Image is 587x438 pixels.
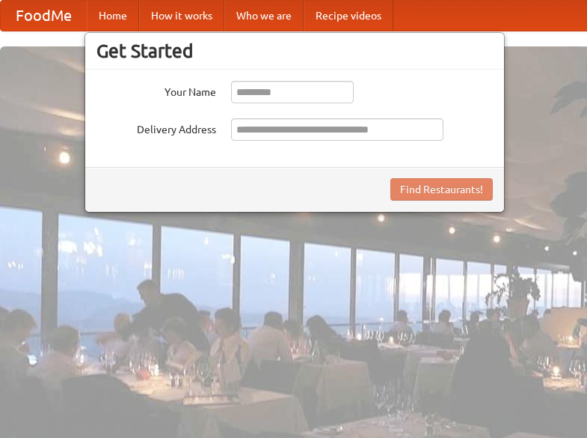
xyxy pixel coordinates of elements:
[139,1,224,31] a: How it works
[390,178,493,201] button: Find Restaurants!
[304,1,393,31] a: Recipe videos
[87,1,139,31] a: Home
[96,118,216,137] label: Delivery Address
[96,81,216,100] label: Your Name
[224,1,304,31] a: Who we are
[1,1,87,31] a: FoodMe
[96,40,493,62] h3: Get Started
